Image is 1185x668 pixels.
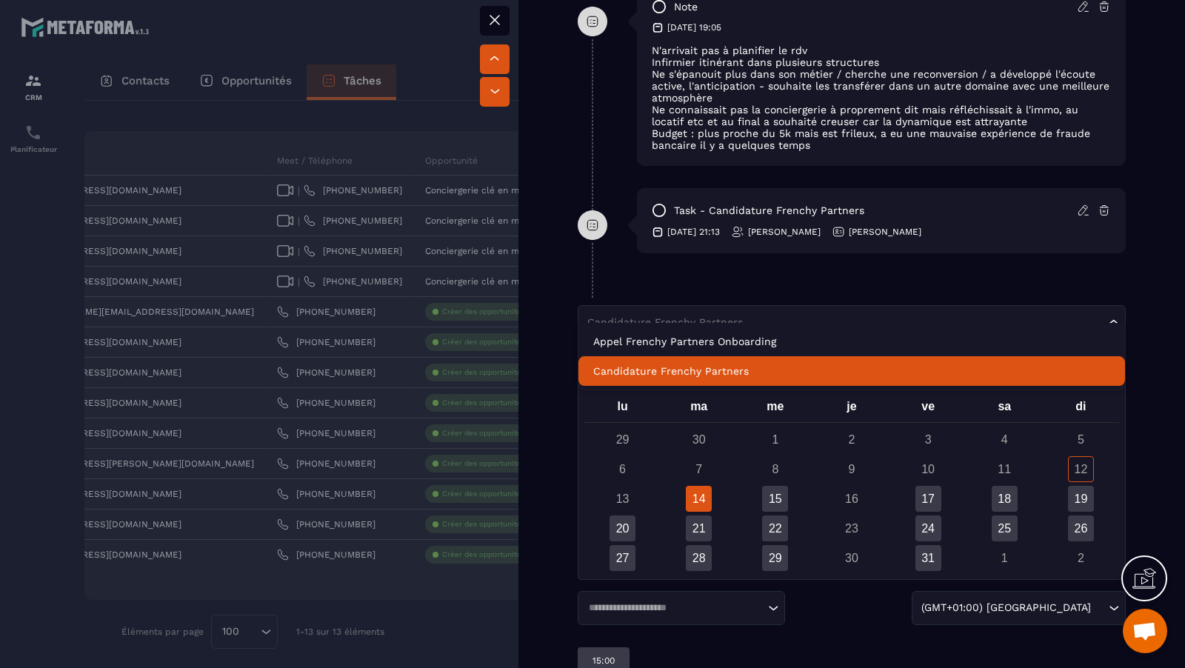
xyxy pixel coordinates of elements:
div: 10 [915,456,941,482]
div: 28 [686,545,712,571]
div: 21 [686,515,712,541]
div: 11 [992,456,1018,482]
div: 22 [762,515,788,541]
div: 5 [1068,427,1094,452]
div: 1 [762,427,788,452]
div: sa [967,396,1043,422]
div: 7 [686,456,712,482]
div: 9 [838,456,864,482]
div: 4 [992,427,1018,452]
div: di [1043,396,1119,422]
div: 13 [610,486,635,512]
div: 30 [838,545,864,571]
div: ma [661,396,737,422]
input: Search for option [584,601,764,615]
div: 18 [992,486,1018,512]
div: 29 [610,427,635,452]
div: 23 [838,515,864,541]
span: (GMT+01:00) [GEOGRAPHIC_DATA] [918,600,1094,616]
div: 6 [610,456,635,482]
div: je [813,396,889,422]
div: 2 [838,427,864,452]
div: 26 [1068,515,1094,541]
div: 17 [915,486,941,512]
div: 8 [762,456,788,482]
div: 19 [1068,486,1094,512]
div: lu [584,396,661,422]
div: ve [890,396,967,422]
div: 15 [762,486,788,512]
div: 12 [1068,456,1094,482]
p: Candidature Frenchy Partners [593,364,1110,378]
p: Budget : plus proche du 5k mais est frileux, a eu une mauvaise expérience de fraude bancaire il y... [652,127,1111,151]
div: 24 [915,515,941,541]
div: Search for option [578,305,1126,339]
div: 25 [992,515,1018,541]
p: 15:00 [592,655,615,667]
div: Calendar wrapper [584,396,1119,571]
input: Search for option [1094,600,1105,616]
div: 29 [762,545,788,571]
p: N'arrivait pas à planifier le rdv [652,44,1111,56]
div: 20 [610,515,635,541]
p: [PERSON_NAME] [748,226,821,238]
div: 2 [1068,545,1094,571]
div: 30 [686,427,712,452]
div: me [737,396,813,422]
p: [DATE] 19:05 [667,21,721,33]
div: 16 [838,486,864,512]
p: Ne s'épanouit plus dans son métier / cherche une reconversion / a développé l'écoute active, l'an... [652,68,1111,104]
div: Search for option [578,591,785,625]
p: Ne connaissait pas la conciergerie à proprement dit mais réfléchissait à l'immo, au locatif etc e... [652,104,1111,127]
div: Ouvrir le chat [1123,609,1167,653]
p: Infirmier itinérant dans plusieurs structures [652,56,1111,68]
div: 3 [915,427,941,452]
div: 14 [686,486,712,512]
p: [DATE] 21:13 [667,226,720,238]
p: Appel Frenchy Partners Onboarding [593,334,1110,349]
div: 1 [992,545,1018,571]
div: 31 [915,545,941,571]
div: Calendar days [584,427,1119,571]
p: [PERSON_NAME] [849,226,921,238]
p: task - Candidature Frenchy Partners [674,204,864,218]
div: Search for option [912,591,1126,625]
div: 27 [610,545,635,571]
input: Search for option [584,315,1105,330]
